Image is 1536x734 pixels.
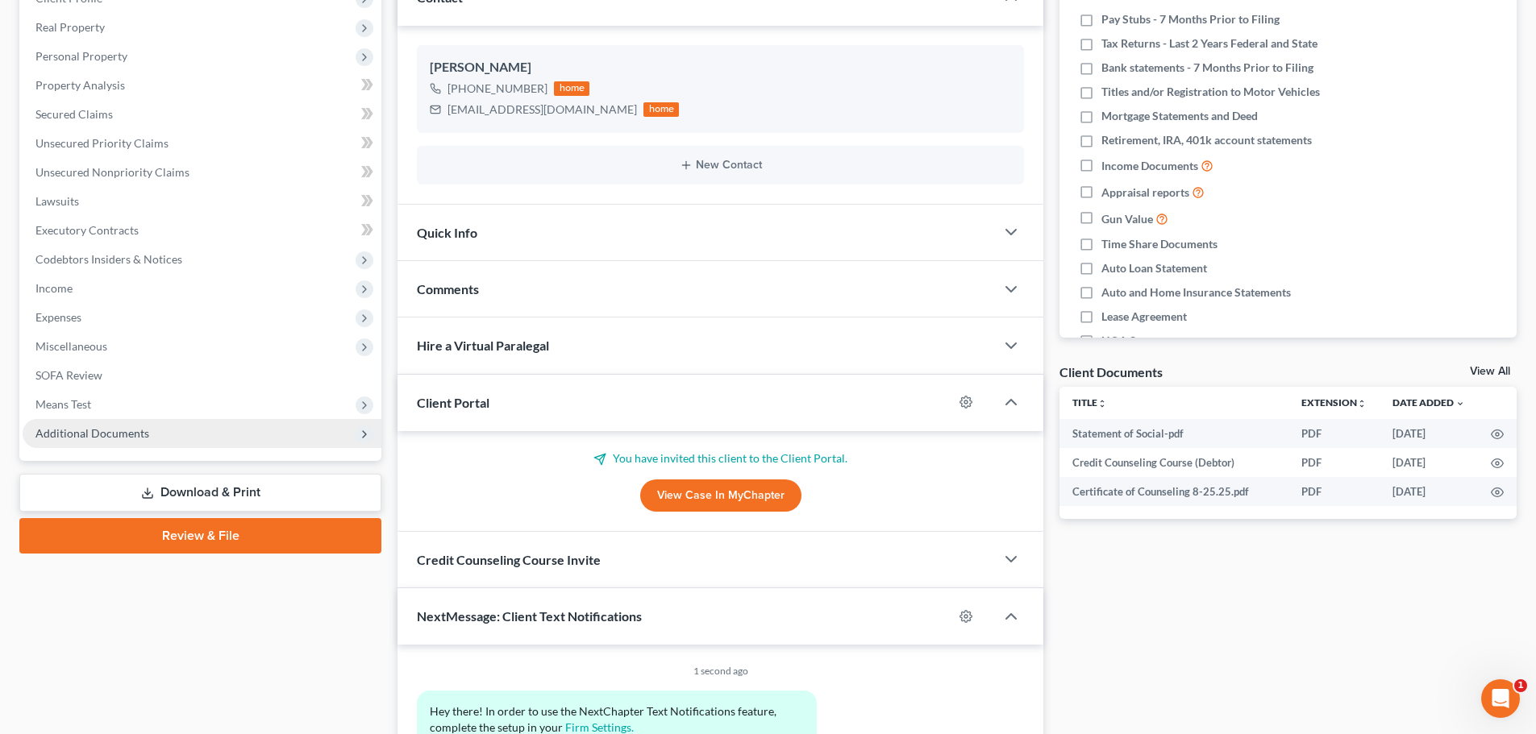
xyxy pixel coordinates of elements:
[35,165,189,179] span: Unsecured Nonpriority Claims
[1072,396,1107,408] a: Titleunfold_more
[1101,60,1313,76] span: Bank statements - 7 Months Prior to Filing
[417,552,601,567] span: Credit Counseling Course Invite
[1101,211,1153,227] span: Gun Value
[1059,477,1288,506] td: Certificate of Counseling 8-25.25.pdf
[1059,419,1288,448] td: Statement of Social-pdf
[1101,158,1198,174] span: Income Documents
[1301,396,1367,408] a: Extensionunfold_more
[23,158,381,187] a: Unsecured Nonpriority Claims
[640,479,801,512] a: View Case in MyChapter
[554,81,589,96] div: home
[1481,679,1520,718] iframe: Intercom live chat
[417,225,477,240] span: Quick Info
[23,216,381,245] a: Executory Contracts
[430,58,1011,77] div: [PERSON_NAME]
[23,71,381,100] a: Property Analysis
[1101,11,1280,27] span: Pay Stubs - 7 Months Prior to Filing
[430,159,1011,172] button: New Contact
[417,281,479,297] span: Comments
[1455,399,1465,408] i: expand_more
[35,136,169,150] span: Unsecured Priority Claims
[35,339,107,353] span: Miscellaneous
[35,368,102,382] span: SOFA Review
[35,49,127,63] span: Personal Property
[1470,366,1510,377] a: View All
[35,194,79,208] span: Lawsuits
[417,608,642,624] span: NextMessage: Client Text Notifications
[565,720,634,734] a: Firm Settings.
[447,81,547,97] div: [PHONE_NUMBER]
[1101,260,1207,276] span: Auto Loan Statement
[1101,108,1258,124] span: Mortgage Statements and Deed
[1101,284,1291,301] span: Auto and Home Insurance Statements
[1101,236,1218,252] span: Time Share Documents
[643,102,679,117] div: home
[417,395,489,410] span: Client Portal
[1380,477,1478,506] td: [DATE]
[35,281,73,295] span: Income
[1288,477,1380,506] td: PDF
[1097,399,1107,408] i: unfold_more
[19,518,381,554] a: Review & File
[1101,35,1317,52] span: Tax Returns - Last 2 Years Federal and State
[35,20,105,34] span: Real Property
[417,664,1024,678] div: 1 second ago
[1101,84,1320,100] span: Titles and/or Registration to Motor Vehicles
[447,102,637,118] div: [EMAIL_ADDRESS][DOMAIN_NAME]
[35,426,149,440] span: Additional Documents
[1514,679,1527,692] span: 1
[1357,399,1367,408] i: unfold_more
[430,704,779,734] span: Hey there! In order to use the NextChapter Text Notifications feature, complete the setup in your
[1380,448,1478,477] td: [DATE]
[1059,363,1163,380] div: Client Documents
[1380,419,1478,448] td: [DATE]
[1101,185,1189,201] span: Appraisal reports
[23,187,381,216] a: Lawsuits
[23,361,381,390] a: SOFA Review
[19,474,381,512] a: Download & Print
[35,252,182,266] span: Codebtors Insiders & Notices
[1059,448,1288,477] td: Credit Counseling Course (Debtor)
[1101,132,1312,148] span: Retirement, IRA, 401k account statements
[23,129,381,158] a: Unsecured Priority Claims
[417,338,549,353] span: Hire a Virtual Paralegal
[1392,396,1465,408] a: Date Added expand_more
[35,107,113,121] span: Secured Claims
[35,223,139,237] span: Executory Contracts
[1101,309,1187,325] span: Lease Agreement
[1288,419,1380,448] td: PDF
[35,78,125,92] span: Property Analysis
[23,100,381,129] a: Secured Claims
[35,397,91,411] span: Means Test
[417,450,1024,467] p: You have invited this client to the Client Portal.
[1101,333,1181,349] span: HOA Statement
[35,310,81,324] span: Expenses
[1288,448,1380,477] td: PDF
